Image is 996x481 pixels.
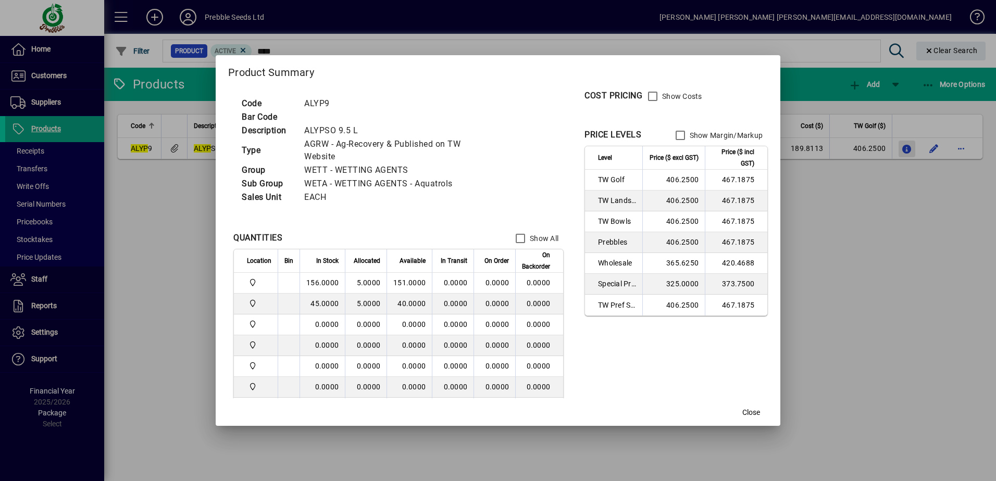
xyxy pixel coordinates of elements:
[705,170,767,191] td: 467.1875
[300,294,345,314] td: 45.0000
[515,377,563,398] td: 0.0000
[247,255,271,267] span: Location
[345,377,387,398] td: 0.0000
[515,273,563,294] td: 0.0000
[485,320,509,328] span: 0.0000
[484,255,509,267] span: On Order
[444,279,468,287] span: 0.0000
[299,97,489,110] td: ALYP9
[444,299,468,308] span: 0.0000
[216,55,780,85] h2: Product Summary
[345,273,387,294] td: 5.0000
[236,124,299,137] td: Description
[485,299,509,308] span: 0.0000
[485,341,509,349] span: 0.0000
[705,295,767,315] td: 467.1875
[642,232,705,253] td: 406.2500
[300,273,345,294] td: 156.0000
[345,294,387,314] td: 5.0000
[584,90,642,102] div: COST PRICING
[299,191,489,204] td: EACH
[236,177,299,191] td: Sub Group
[300,335,345,356] td: 0.0000
[354,255,380,267] span: Allocated
[233,232,282,244] div: QUANTITIES
[387,398,432,419] td: 0.0000
[485,383,509,391] span: 0.0000
[236,110,299,124] td: Bar Code
[299,163,489,177] td: WETT - WETTING AGENTS
[598,174,636,185] span: TW Golf
[284,255,293,267] span: Bin
[236,137,299,163] td: Type
[705,253,767,274] td: 420.4688
[705,274,767,295] td: 373.7500
[387,273,432,294] td: 151.0000
[387,356,432,377] td: 0.0000
[300,398,345,419] td: 0.0000
[345,335,387,356] td: 0.0000
[299,177,489,191] td: WETA - WETTING AGENTS - Aquatrols
[650,152,699,163] span: Price ($ excl GST)
[316,255,339,267] span: In Stock
[300,377,345,398] td: 0.0000
[485,279,509,287] span: 0.0000
[345,314,387,335] td: 0.0000
[444,383,468,391] span: 0.0000
[515,314,563,335] td: 0.0000
[300,356,345,377] td: 0.0000
[345,356,387,377] td: 0.0000
[444,341,468,349] span: 0.0000
[485,362,509,370] span: 0.0000
[515,356,563,377] td: 0.0000
[387,335,432,356] td: 0.0000
[598,237,636,247] span: Prebbles
[642,295,705,315] td: 406.2500
[642,191,705,211] td: 406.2500
[515,398,563,419] td: 0.0000
[299,137,489,163] td: AGRW - Ag-Recovery & Published on TW Website
[642,274,705,295] td: 325.0000
[660,91,702,102] label: Show Costs
[705,211,767,232] td: 467.1875
[236,191,299,204] td: Sales Unit
[300,314,345,335] td: 0.0000
[734,403,768,422] button: Close
[598,216,636,226] span: TW Bowls
[642,211,705,232] td: 406.2500
[712,146,754,169] span: Price ($ incl GST)
[345,398,387,419] td: 0.0000
[528,233,558,244] label: Show All
[598,279,636,289] span: Special Price
[642,170,705,191] td: 406.2500
[515,294,563,314] td: 0.0000
[441,255,467,267] span: In Transit
[236,97,299,110] td: Code
[387,314,432,335] td: 0.0000
[515,335,563,356] td: 0.0000
[444,320,468,328] span: 0.0000
[688,130,763,141] label: Show Margin/Markup
[598,195,636,206] span: TW Landscaper
[400,255,426,267] span: Available
[444,362,468,370] span: 0.0000
[236,163,299,177] td: Group
[642,253,705,274] td: 365.6250
[705,191,767,211] td: 467.1875
[705,232,767,253] td: 467.1875
[387,294,432,314] td: 40.0000
[584,129,641,141] div: PRICE LEVELS
[742,407,760,418] span: Close
[299,124,489,137] td: ALYPSO 9.5 L
[522,249,550,272] span: On Backorder
[387,377,432,398] td: 0.0000
[598,152,612,163] span: Level
[598,300,636,310] span: TW Pref Sup
[598,258,636,268] span: Wholesale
